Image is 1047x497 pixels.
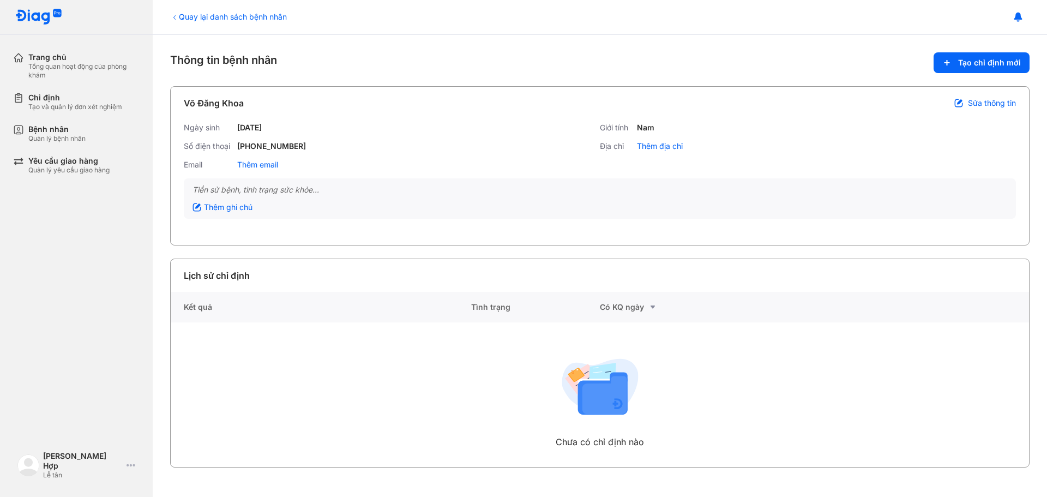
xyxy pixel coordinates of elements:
div: Kết quả [171,292,471,322]
div: Tổng quan hoạt động của phòng khám [28,62,140,80]
div: Lễ tân [43,471,122,480]
div: Chỉ định [28,93,122,103]
div: Email [184,160,233,170]
div: Thêm email [237,160,278,170]
img: logo [17,454,39,476]
div: Ngày sinh [184,123,233,133]
div: Giới tính [600,123,633,133]
div: Bệnh nhân [28,124,86,134]
div: Địa chỉ [600,141,633,151]
div: Có KQ ngày [600,301,729,314]
div: Nam [637,123,654,133]
div: Tình trạng [471,292,600,322]
div: Võ Đăng Khoa [184,97,244,110]
span: Sửa thông tin [968,98,1016,108]
div: Quản lý yêu cầu giao hàng [28,166,110,175]
div: Tiền sử bệnh, tình trạng sức khỏe... [192,185,1007,195]
div: [PERSON_NAME] Hợp [43,451,122,471]
div: Quay lại danh sách bệnh nhân [170,11,287,22]
div: Chưa có chỉ định nào [556,435,644,448]
div: [DATE] [237,123,262,133]
div: Số điện thoại [184,141,233,151]
div: Thêm địa chỉ [637,141,683,151]
div: Quản lý bệnh nhân [28,134,86,143]
img: logo [15,9,62,26]
div: Thông tin bệnh nhân [170,52,1030,73]
span: Tạo chỉ định mới [958,58,1021,68]
div: Trang chủ [28,52,140,62]
div: Lịch sử chỉ định [184,269,250,282]
div: Yêu cầu giao hàng [28,156,110,166]
div: Thêm ghi chú [192,202,252,212]
div: Tạo và quản lý đơn xét nghiệm [28,103,122,111]
div: [PHONE_NUMBER] [237,141,306,151]
button: Tạo chỉ định mới [934,52,1030,73]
